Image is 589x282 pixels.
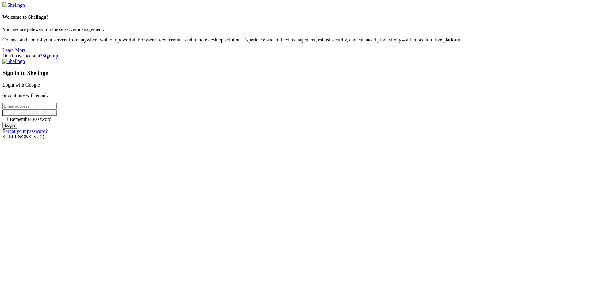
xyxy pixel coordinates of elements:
p: Connect and control your servers from anywhere with our powerful, browser-based terminal and remo... [2,37,587,43]
span: 4.2.0 [33,134,44,139]
h4: Welcome to Shellngn! [2,14,587,20]
input: Remember Password [4,117,8,121]
span: SHELL © [2,134,44,139]
p: Your secure gateway to remote server management. [2,27,587,32]
a: Forgot your password? [2,129,48,134]
p: or continue with email: [2,93,587,98]
input: Email address [2,103,57,110]
img: Shellngn [2,59,25,64]
h3: Sign in to Shellngn [2,70,587,76]
img: Shellngn [2,2,25,8]
a: Login with Google [2,82,40,87]
a: Learn More [2,48,26,53]
div: Don't have account? [2,53,587,59]
span: Remember Password [10,117,52,122]
input: Login [2,122,17,129]
a: Sign up [42,53,58,58]
b: NGN [18,134,29,139]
